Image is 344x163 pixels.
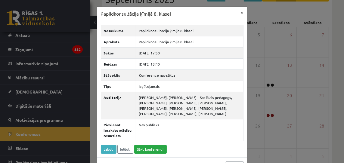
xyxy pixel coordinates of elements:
[101,81,136,92] th: Tips
[101,119,136,141] th: Pievienot ierakstu mācību resursiem
[237,7,247,18] button: ×
[101,69,136,81] th: Stāvoklis
[136,58,243,69] td: [DATE] 18:40
[134,145,167,154] a: Sākt konferenci
[117,145,133,154] a: Ielūgt
[101,36,136,47] th: Apraksts
[136,36,243,47] td: Papildkonsultācija ķīmijā 8. klasei
[136,119,243,141] td: Nav publisks
[136,25,243,36] td: Papildkonsultācija ķīmijā 8. klasei
[101,25,136,36] th: Nosaukums
[101,58,136,69] th: Beidzas
[136,81,243,92] td: Izglītojamais
[101,92,136,119] th: Auditorija
[101,47,136,58] th: Sākas
[136,92,243,119] td: [PERSON_NAME], [PERSON_NAME] - Sociālais pedagogs, [PERSON_NAME], [PERSON_NAME], [PERSON_NAME], [...
[136,47,243,58] td: [DATE] 17:50
[101,145,116,154] a: Labot
[136,69,243,81] td: Konference nav sākta
[101,10,171,17] h3: Papildkonsultācija ķīmijā 8. klasei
